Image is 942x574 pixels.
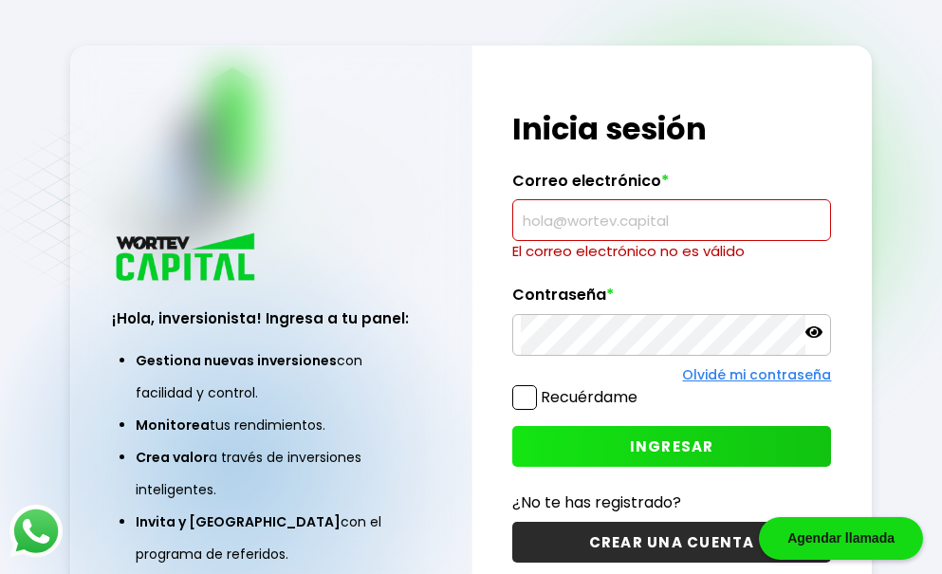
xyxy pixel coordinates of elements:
span: Invita y [GEOGRAPHIC_DATA] [136,512,341,531]
span: Crea valor [136,448,209,467]
a: Olvidé mi contraseña [682,365,831,384]
label: Recuérdame [541,386,637,408]
label: Contraseña [512,286,832,314]
p: El correo electrónico no es válido [512,241,832,262]
h1: Inicia sesión [512,106,832,152]
img: logos_whatsapp-icon.242b2217.svg [9,505,63,558]
a: ¿No te has registrado?CREAR UNA CUENTA [512,491,832,563]
li: tus rendimientos. [136,409,408,441]
label: Correo electrónico [512,172,832,200]
p: ¿No te has registrado? [512,491,832,514]
li: con el programa de referidos. [136,506,408,570]
span: Gestiona nuevas inversiones [136,351,337,370]
li: con facilidad y control. [136,344,408,409]
span: INGRESAR [630,436,714,456]
div: Agendar llamada [759,517,923,560]
span: Monitorea [136,416,210,435]
li: a través de inversiones inteligentes. [136,441,408,506]
button: INGRESAR [512,426,832,467]
img: logo_wortev_capital [112,231,262,287]
input: hola@wortev.capital [521,200,823,240]
h3: ¡Hola, inversionista! Ingresa a tu panel: [112,307,432,329]
button: CREAR UNA CUENTA [512,522,832,563]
